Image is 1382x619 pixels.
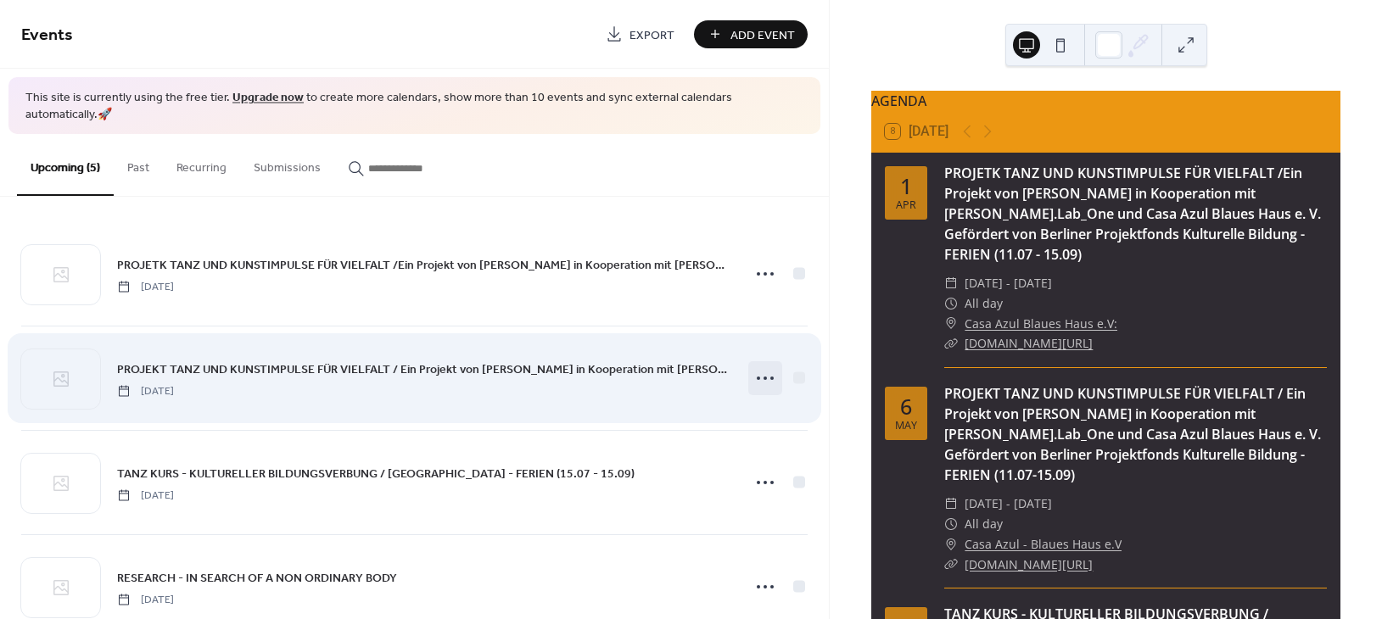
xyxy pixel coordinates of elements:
div: 1 [900,176,912,197]
div: ​ [944,293,958,314]
span: [DATE] [117,279,174,294]
a: [DOMAIN_NAME][URL] [965,556,1093,572]
span: RESEARCH - IN SEARCH OF A NON ORDINARY BODY [117,569,397,587]
a: [DOMAIN_NAME][URL] [965,335,1093,351]
div: ​ [944,555,958,575]
span: Add Event [730,26,795,44]
div: AGENDA [871,91,1340,111]
span: All day [965,514,1003,534]
a: TANZ KURS - KULTURELLER BILDUNGSVERBUNG / [GEOGRAPHIC_DATA] - FERIEN (15.07 - 15.09) [117,464,635,483]
span: TANZ KURS - KULTURELLER BILDUNGSVERBUNG / [GEOGRAPHIC_DATA] - FERIEN (15.07 - 15.09) [117,465,635,482]
div: 6 [900,396,912,417]
div: ​ [944,333,958,354]
span: [DATE] [117,383,174,399]
a: PROJEKT TANZ UND KUNSTIMPULSE FÜR VIELFALT / Ein Projekt von [PERSON_NAME] in Kooperation mit [PE... [117,360,731,379]
span: [DATE] [117,488,174,503]
div: May [895,421,917,432]
button: Upcoming (5) [17,134,114,196]
button: Recurring [163,134,240,194]
a: PROJEKT TANZ UND KUNSTIMPULSE FÜR VIELFALT / Ein Projekt von [PERSON_NAME] in Kooperation mit [PE... [944,384,1321,484]
div: ​ [944,514,958,534]
span: [DATE] - [DATE] [965,273,1052,293]
span: [DATE] - [DATE] [965,494,1052,514]
span: All day [965,293,1003,314]
span: Export [629,26,674,44]
button: Submissions [240,134,334,194]
a: Casa Azul - Blaues Haus e.V [965,534,1122,555]
span: PROJEKT TANZ UND KUNSTIMPULSE FÜR VIELFALT / Ein Projekt von [PERSON_NAME] in Kooperation mit [PE... [117,360,731,378]
span: PROJETK TANZ UND KUNSTIMPULSE FÜR VIELFALT /Ein Projekt von [PERSON_NAME] in Kooperation mit [PER... [117,256,731,274]
button: Past [114,134,163,194]
a: PROJETK TANZ UND KUNSTIMPULSE FÜR VIELFALT /Ein Projekt von [PERSON_NAME] in Kooperation mit [PER... [117,255,731,275]
span: [DATE] [117,592,174,607]
div: ​ [944,273,958,293]
a: RESEARCH - IN SEARCH OF A NON ORDINARY BODY [117,568,397,588]
a: Casa Azul Blaues Haus e.V: [965,314,1117,334]
span: This site is currently using the free tier. to create more calendars, show more than 10 events an... [25,90,803,123]
a: Export [593,20,687,48]
div: ​ [944,314,958,334]
div: Apr [896,200,916,211]
a: Upgrade now [232,86,304,109]
div: ​ [944,494,958,514]
button: Add Event [694,20,808,48]
div: ​ [944,534,958,555]
span: Events [21,19,73,52]
a: PROJETK TANZ UND KUNSTIMPULSE FÜR VIELFALT /Ein Projekt von [PERSON_NAME] in Kooperation mit [PER... [944,164,1321,264]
